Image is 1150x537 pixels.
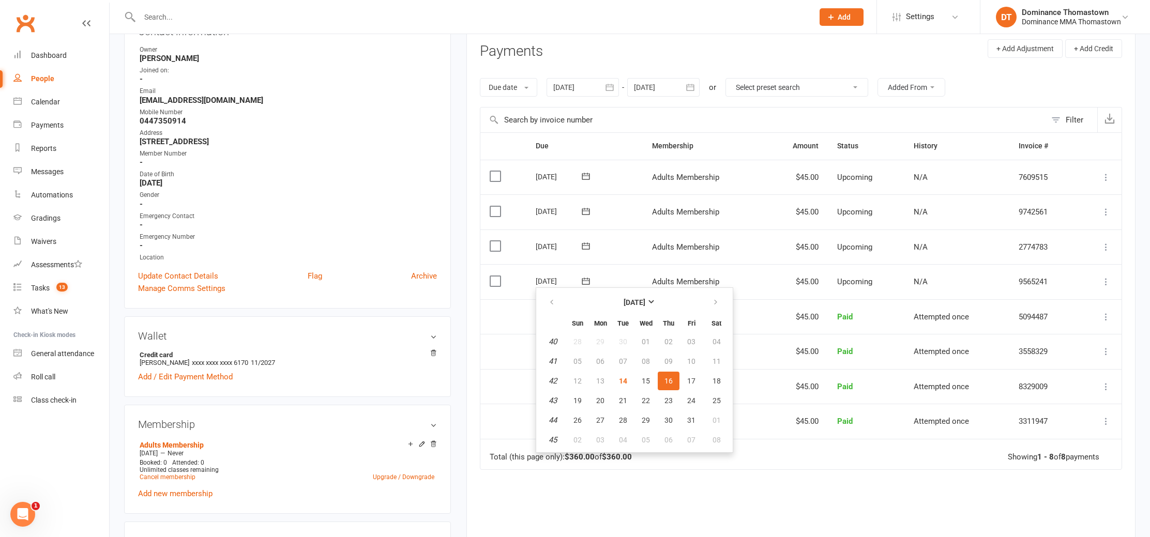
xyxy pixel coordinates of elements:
[140,108,437,117] div: Mobile Number
[490,453,632,462] div: Total (this page only): of
[140,241,437,250] strong: -
[140,459,167,466] span: Booked: 0
[526,133,642,159] th: Due
[713,416,721,424] span: 01
[138,349,437,368] li: [PERSON_NAME]
[140,211,437,221] div: Emergency Contact
[31,51,67,59] div: Dashboard
[703,411,730,429] button: 01
[1061,452,1066,462] strong: 8
[10,502,35,527] iframe: Intercom live chat
[1009,194,1078,229] td: 9742561
[31,307,68,315] div: What's New
[688,319,695,327] small: Friday
[140,74,437,84] strong: -
[573,396,582,405] span: 19
[32,502,40,510] span: 1
[596,396,604,405] span: 20
[13,253,109,277] a: Assessments
[765,369,828,404] td: $45.00
[612,391,634,410] button: 21
[13,277,109,300] a: Tasks 13
[168,450,184,457] span: Never
[13,365,109,389] a: Roll call
[536,273,583,289] div: [DATE]
[140,158,437,167] strong: -
[140,66,437,75] div: Joined on:
[308,270,322,282] a: Flag
[13,44,109,67] a: Dashboard
[138,371,233,383] a: Add / Edit Payment Method
[612,372,634,390] button: 14
[138,282,225,295] a: Manage Comms Settings
[589,391,611,410] button: 20
[567,431,588,449] button: 02
[619,436,627,444] span: 04
[703,391,730,410] button: 25
[837,312,853,321] span: Paid
[140,220,437,229] strong: -
[837,277,872,286] span: Upcoming
[680,372,702,390] button: 17
[1009,264,1078,299] td: 9565241
[31,214,60,222] div: Gradings
[680,411,702,429] button: 31
[140,170,437,179] div: Date of Birth
[140,200,437,209] strong: -
[140,86,437,96] div: Email
[602,452,632,462] strong: $360.00
[643,133,765,159] th: Membership
[573,436,582,444] span: 02
[549,396,557,405] em: 43
[1009,229,1078,265] td: 2774783
[624,298,645,306] strong: [DATE]
[709,81,716,94] div: or
[1009,404,1078,439] td: 3311947
[480,43,543,59] h3: Payments
[687,416,695,424] span: 31
[13,183,109,207] a: Automations
[680,431,702,449] button: 07
[12,10,38,36] a: Clubworx
[635,372,657,390] button: 15
[573,416,582,424] span: 26
[837,173,872,182] span: Upcoming
[837,382,853,391] span: Paid
[642,416,650,424] span: 29
[658,391,679,410] button: 23
[13,300,109,323] a: What's New
[572,319,583,327] small: Sunday
[635,391,657,410] button: 22
[138,22,437,37] h3: Contact information
[31,396,77,404] div: Class check-in
[687,436,695,444] span: 07
[765,133,828,159] th: Amount
[140,45,437,55] div: Owner
[664,377,673,385] span: 16
[565,452,595,462] strong: $360.00
[536,238,583,254] div: [DATE]
[664,416,673,424] span: 30
[765,334,828,369] td: $45.00
[914,417,969,426] span: Attempted once
[13,230,109,253] a: Waivers
[140,466,219,473] span: Unlimited classes remaining
[658,411,679,429] button: 30
[536,168,583,185] div: [DATE]
[838,13,851,21] span: Add
[549,376,557,386] em: 42
[31,167,64,176] div: Messages
[13,389,109,412] a: Class kiosk mode
[619,377,627,385] span: 14
[31,373,55,381] div: Roll call
[140,473,195,481] a: Cancel membership
[140,149,437,159] div: Member Number
[765,194,828,229] td: $45.00
[31,144,56,152] div: Reports
[765,404,828,439] td: $45.00
[664,436,673,444] span: 06
[914,242,928,252] span: N/A
[140,232,437,242] div: Emergency Number
[619,396,627,405] span: 21
[914,347,969,356] span: Attempted once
